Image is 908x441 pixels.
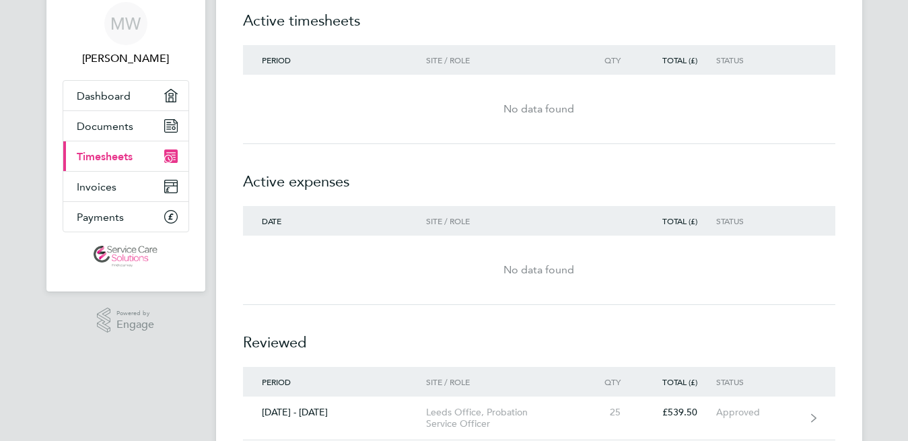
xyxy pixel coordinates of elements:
span: Engage [116,319,154,331]
h2: Active timesheets [243,10,835,45]
div: Site / Role [426,216,580,226]
a: Powered byEngage [97,308,154,333]
div: Leeds Office, Probation Service Officer [426,407,580,430]
div: No data found [243,101,835,117]
span: Dashboard [77,90,131,102]
a: [DATE] - [DATE]Leeds Office, Probation Service Officer25£539.50Approved [243,397,835,440]
span: Payments [77,211,124,224]
div: Site / Role [426,377,580,386]
div: Status [716,55,799,65]
div: 25 [580,407,639,418]
span: Powered by [116,308,154,319]
div: Status [716,377,799,386]
a: Invoices [63,172,188,201]
div: Total (£) [639,55,716,65]
span: Documents [77,120,133,133]
div: No data found [243,262,835,278]
span: Period [262,376,291,387]
a: Documents [63,111,188,141]
div: £539.50 [639,407,716,418]
a: Go to home page [63,246,189,267]
h2: Active expenses [243,144,835,206]
div: Status [716,216,799,226]
a: Payments [63,202,188,232]
a: Timesheets [63,141,188,171]
span: MW [110,15,141,32]
div: Qty [580,377,639,386]
div: Approved [716,407,799,418]
a: Dashboard [63,81,188,110]
span: Timesheets [77,150,133,163]
span: Mark Woodsworth [63,50,189,67]
div: Qty [580,55,639,65]
div: Date [243,216,427,226]
h2: Reviewed [243,305,835,367]
a: MW[PERSON_NAME] [63,2,189,67]
div: Total (£) [639,216,716,226]
div: Total (£) [639,377,716,386]
img: servicecare-logo-retina.png [94,246,157,267]
span: Period [262,55,291,65]
div: [DATE] - [DATE] [243,407,427,418]
span: Invoices [77,180,116,193]
div: Site / Role [426,55,580,65]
